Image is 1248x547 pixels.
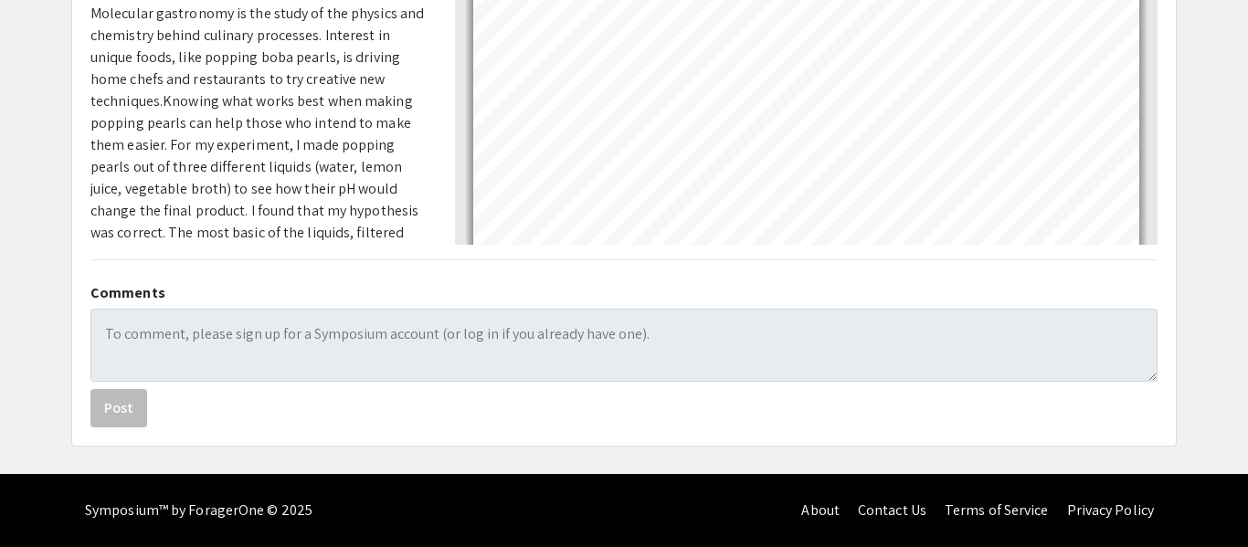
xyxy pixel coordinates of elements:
[945,500,1049,520] a: Terms of Service
[90,4,424,110] span: Molecular gastronomy is the study of the physics and chemistry behind culinary processes. Interes...
[90,284,1158,301] h2: Comments
[507,131,906,138] a: https://raidertimes.com/feature/food/2017/12/20/splash-of-flavor-20175-raspberry-tea-with-strawbe...
[90,91,421,439] span: Knowing what works best when making popping pearls can help those who intend to make them easier....
[1067,500,1154,520] a: Privacy Policy
[507,57,1074,72] a: https://sites.udel.edu/k12engineering/activities/hydrogels-in-the-kitchen-hydrogels-in-the-body/
[1170,465,1234,533] iframe: Chat
[507,23,1079,38] a: https://www.sciencebuddies.org/blog/boba-spherification-the-science-of-juice-filled-caviar
[801,500,840,520] a: About
[858,500,926,520] a: Contact Us
[85,474,312,547] div: Symposium™ by ForagerOne © 2025
[90,389,147,427] button: Post
[816,89,1031,96] a: https://fanaledrinks.com/blogs/blog/18322291-how-is-popping-boba-made
[507,206,1087,222] a: https://itsamaterialsworld.wordpress.com/2019/01/28/breaking-boba-the-chemistry-of-bubble-tea-pt-2/
[507,165,1087,180] a: https://kitchenpantryscientist.com/tag/popping-boba/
